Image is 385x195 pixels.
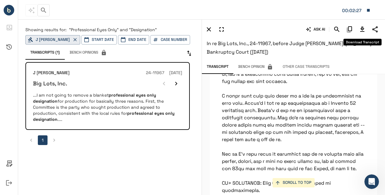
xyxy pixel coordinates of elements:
button: Start Date [81,35,117,45]
span: Showing results for: [25,27,67,32]
nav: pagination navigation [25,135,190,145]
h6: J [PERSON_NAME] [33,70,70,76]
button: Share Transcript [370,24,380,35]
em: professional eyes only [127,111,175,116]
button: Other Case Transcripts [278,61,334,73]
button: End Date [118,35,149,45]
button: Download Transcript [357,24,367,35]
button: ASK AI [305,24,327,35]
button: Case Number [150,35,190,45]
button: Matter: 162016-450636 [339,4,373,17]
h6: [DATE] [169,70,182,76]
em: professional eyes only [109,92,156,98]
span: This feature has been disabled by your account admin. [233,61,278,73]
span: Bench Opinions [70,50,107,56]
span: This feature has been disabled by your account admin. [65,47,112,58]
p: ...I am not going to remove a blanket for production for basically three reasons. First, the Comm... [33,92,182,122]
em: designation [33,98,58,104]
span: This feature has been disabled by your account admin. [25,4,38,16]
iframe: Intercom live chat [364,174,379,189]
button: J [PERSON_NAME] [25,35,80,45]
button: SCROLL TO TOP [272,178,314,187]
button: Transcript [202,61,233,73]
button: Transcripts (1) [25,47,65,58]
button: Search [332,24,342,35]
h6: 24-11967 [146,70,164,76]
button: page 1 [38,135,48,145]
h6: Big Lots, Inc. [33,80,67,87]
span: Bench Opinion [238,64,273,70]
span: "Professional Eyes Only" and "Designation" [69,27,157,32]
button: Copy Citation [344,24,355,35]
div: Download Transcript [344,39,382,45]
em: designation [33,117,58,122]
div: Matter: 162016-450636 [342,7,363,15]
span: In re Big Lots, Inc., 24-11967, before Judge [PERSON_NAME], [US_STATE] Bankruptcy Court ([DATE]) [207,40,371,55]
